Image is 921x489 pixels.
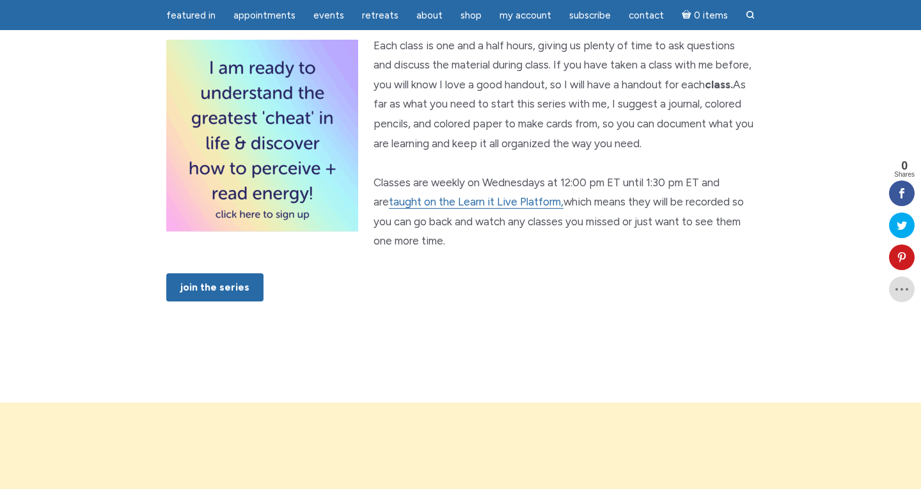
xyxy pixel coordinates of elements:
a: My Account [492,3,559,28]
span: Events [313,10,344,21]
a: Subscribe [562,3,618,28]
span: Retreats [362,10,398,21]
a: Cart0 items [674,2,736,28]
span: 0 [894,160,915,172]
span: My Account [500,10,551,21]
a: Appointments [226,3,303,28]
a: taught on the Learn it Live Platform, [389,195,563,209]
span: Shop [460,10,482,21]
a: Retreats [354,3,406,28]
span: Contact [629,10,664,21]
span: Each class is one and a half hours, giving us plenty of time to ask questions and discuss the mat... [374,39,753,150]
span: 0 items [694,11,728,20]
span: Classes are weekly on Wednesdays at 12:00 pm ET until 1:30 pm ET and are which means they will be... [374,176,744,248]
span: featured in [166,10,216,21]
span: Appointments [233,10,295,21]
span: About [416,10,443,21]
a: About [409,3,450,28]
a: Shop [453,3,489,28]
span: Shares [894,172,915,178]
a: Events [306,3,352,28]
a: featured in [159,3,223,28]
a: Contact [621,3,672,28]
span: Subscribe [569,10,611,21]
a: JOIN THE SERIES [166,273,264,301]
strong: class. [705,78,733,91]
i: Cart [682,10,694,21]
